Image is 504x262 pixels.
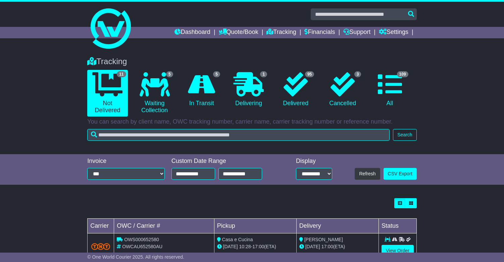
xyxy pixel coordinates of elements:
div: Tracking [84,57,420,67]
span: 11 [117,71,126,77]
a: 109 All [369,70,410,110]
div: Display [296,158,332,165]
a: Tracking [266,27,296,38]
a: Financials [304,27,335,38]
span: [DATE] [223,244,238,249]
span: OWS000652580 [124,237,159,242]
a: 5 Waiting Collection [135,70,175,117]
span: 5 [166,71,173,77]
a: Dashboard [174,27,210,38]
button: Search [393,129,416,141]
p: You can search by client name, OWC tracking number, carrier name, carrier tracking number or refe... [87,118,416,126]
a: 95 Delivered [275,70,316,110]
div: Custom Date Range [171,158,277,165]
span: 1 [260,71,267,77]
span: 95 [305,71,314,77]
a: Settings [379,27,408,38]
span: [PERSON_NAME] [304,237,343,242]
span: © One World Courier 2025. All rights reserved. [87,254,184,260]
span: Casa e Cucina [222,237,253,242]
a: 3 Cancelled [322,70,363,110]
span: [DATE] [305,244,320,249]
div: (ETA) [299,243,376,250]
a: 1 Delivering [229,70,269,110]
span: 17:00 [252,244,264,249]
span: 5 [213,71,220,77]
span: OWCAU652580AU [122,244,162,249]
div: - (ETA) [217,243,294,250]
a: 5 In Transit [182,70,222,110]
div: Invoice [87,158,164,165]
span: 17:00 [321,244,333,249]
a: 11 Not Delivered [87,70,128,117]
td: Status [379,219,416,233]
a: Quote/Book [219,27,258,38]
a: View Order [382,245,414,257]
td: OWC / Carrier # [114,219,214,233]
span: 109 [397,71,408,77]
td: Pickup [214,219,296,233]
img: TNT_Domestic.png [91,243,110,250]
a: Support [343,27,370,38]
span: 3 [354,71,361,77]
span: 10:28 [239,244,251,249]
button: Refresh [355,168,380,180]
td: Delivery [296,219,379,233]
td: Carrier [88,219,114,233]
a: CSV Export [384,168,417,180]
